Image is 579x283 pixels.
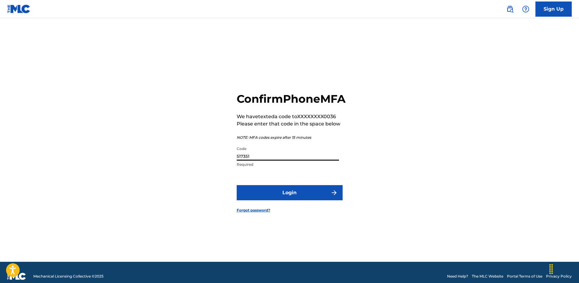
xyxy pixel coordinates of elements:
[237,185,343,200] button: Login
[33,274,104,279] span: Mechanical Licensing Collective © 2025
[237,120,346,128] p: Please enter that code in the space below
[506,5,514,13] img: search
[504,3,516,15] a: Public Search
[237,208,270,213] a: Forgot password?
[237,162,339,167] p: Required
[535,2,572,17] a: Sign Up
[472,274,503,279] a: The MLC Website
[447,274,468,279] a: Need Help?
[237,113,346,120] p: We have texted a code to XXXXXXXX0036
[507,274,542,279] a: Portal Terms of Use
[522,5,529,13] img: help
[520,3,532,15] div: Help
[7,5,31,13] img: MLC Logo
[237,92,346,106] h2: Confirm Phone MFA
[546,260,556,278] div: Drag
[7,273,26,280] img: logo
[549,254,579,283] iframe: Chat Widget
[331,189,338,196] img: f7272a7cc735f4ea7f67.svg
[546,274,572,279] a: Privacy Policy
[237,135,346,140] p: NOTE: MFA codes expire after 15 minutes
